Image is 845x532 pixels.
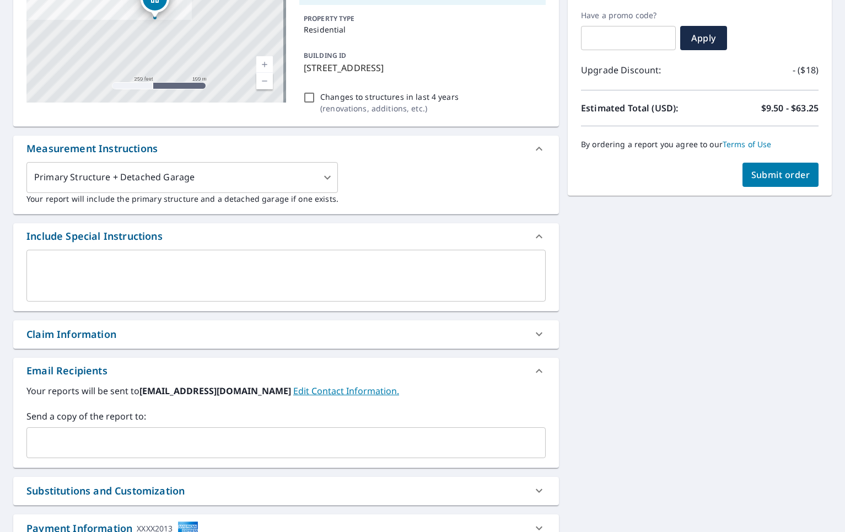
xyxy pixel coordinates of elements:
p: By ordering a report you agree to our [581,139,819,149]
p: - ($18) [793,63,819,77]
div: Substitutions and Customization [26,483,185,498]
span: Apply [689,32,718,44]
div: Include Special Instructions [26,229,163,244]
label: Have a promo code? [581,10,676,20]
p: Upgrade Discount: [581,63,700,77]
p: Residential [304,24,541,35]
div: Email Recipients [26,363,107,378]
p: $9.50 - $63.25 [761,101,819,115]
a: Current Level 17, Zoom In [256,56,273,73]
p: Estimated Total (USD): [581,101,700,115]
div: Primary Structure + Detached Garage [26,162,338,193]
div: Substitutions and Customization [13,477,559,505]
p: [STREET_ADDRESS] [304,61,541,74]
div: Email Recipients [13,358,559,384]
a: EditContactInfo [293,385,399,397]
span: Submit order [751,169,810,181]
p: BUILDING ID [304,51,346,60]
div: Measurement Instructions [13,136,559,162]
label: Your reports will be sent to [26,384,546,397]
div: Claim Information [26,327,116,342]
label: Send a copy of the report to: [26,410,546,423]
p: PROPERTY TYPE [304,14,541,24]
button: Submit order [742,163,819,187]
button: Apply [680,26,727,50]
a: Current Level 17, Zoom Out [256,73,273,89]
p: ( renovations, additions, etc. ) [320,103,459,114]
div: Include Special Instructions [13,223,559,250]
b: [EMAIL_ADDRESS][DOMAIN_NAME] [139,385,293,397]
div: Measurement Instructions [26,141,158,156]
p: Changes to structures in last 4 years [320,91,459,103]
div: Claim Information [13,320,559,348]
p: Your report will include the primary structure and a detached garage if one exists. [26,193,546,205]
a: Terms of Use [723,139,772,149]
